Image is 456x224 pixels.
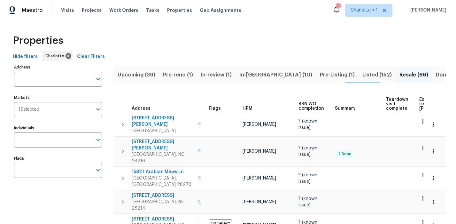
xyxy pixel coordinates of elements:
[336,151,354,157] span: 2 Done
[94,135,103,144] button: Open
[14,156,102,160] label: Flags
[132,192,194,199] span: [STREET_ADDRESS]
[132,169,194,175] span: 15827 Arabian Mews Ln
[109,7,138,13] span: Work Orders
[14,126,102,130] label: Individuals
[243,176,276,180] span: [PERSON_NAME]
[94,105,103,114] button: Open
[422,146,435,150] span: [DATE]
[243,200,276,204] span: [PERSON_NAME]
[422,196,435,201] span: [DATE]
[209,106,221,111] span: Flags
[10,51,40,63] button: Hide filters
[14,96,102,100] label: Markets
[298,146,317,157] span: ? (known issue)
[118,70,155,79] span: Upcoming (39)
[132,106,151,111] span: Address
[336,4,340,10] div: 103
[94,166,103,175] button: Open
[298,119,317,130] span: ? (known issue)
[13,37,63,44] span: Properties
[422,173,435,177] span: [DATE]
[399,70,428,79] span: Resale (66)
[298,196,317,207] span: ? (known issue)
[362,70,392,79] span: Listed (152)
[335,106,356,111] span: Summary
[132,139,194,151] span: [STREET_ADDRESS][PERSON_NAME]
[42,51,73,61] div: Charlotte
[298,102,324,111] span: BRN WO completion
[132,175,194,188] span: [GEOGRAPHIC_DATA], [GEOGRAPHIC_DATA] 28278
[19,107,39,112] span: 1 Selected
[132,199,194,212] span: [GEOGRAPHIC_DATA], NC 28214
[239,70,312,79] span: In-[GEOGRAPHIC_DATA] (10)
[94,75,103,84] button: Open
[243,122,276,127] span: [PERSON_NAME]
[386,97,408,111] span: Teardown visit complete
[408,7,446,13] span: [PERSON_NAME]
[351,7,378,13] span: Charlotte + 1
[61,7,74,13] span: Visits
[200,7,241,13] span: Geo Assignments
[82,7,102,13] span: Projects
[422,119,435,124] span: [DATE]
[132,128,194,134] span: [GEOGRAPHIC_DATA]
[132,151,194,164] span: [GEOGRAPHIC_DATA], NC 28216
[320,70,355,79] span: Pre-Listing (1)
[298,173,317,184] span: ? (known issue)
[163,70,193,79] span: Pre-reno (1)
[74,51,107,63] button: Clear Filters
[419,97,455,111] span: Expected resale [PERSON_NAME]
[243,106,252,111] span: HPM
[201,70,232,79] span: In-review (1)
[13,53,38,61] span: Hide filters
[132,115,194,128] span: [STREET_ADDRESS][PERSON_NAME]
[22,7,43,13] span: Maestro
[243,149,276,154] span: [PERSON_NAME]
[167,7,192,13] span: Properties
[146,8,159,12] span: Tasks
[77,53,105,61] span: Clear Filters
[132,216,194,222] span: [STREET_ADDRESS]
[45,53,67,59] span: Charlotte
[14,65,102,69] label: Address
